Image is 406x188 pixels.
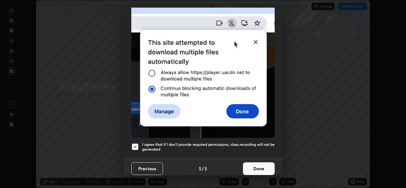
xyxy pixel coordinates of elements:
[131,162,163,175] button: Previous
[199,165,201,172] h4: 5
[142,142,275,152] h5: I agree that if I don't provide required permissions, class recording will not be generated
[205,165,207,172] h4: 5
[202,165,204,172] h4: /
[243,162,275,175] button: Done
